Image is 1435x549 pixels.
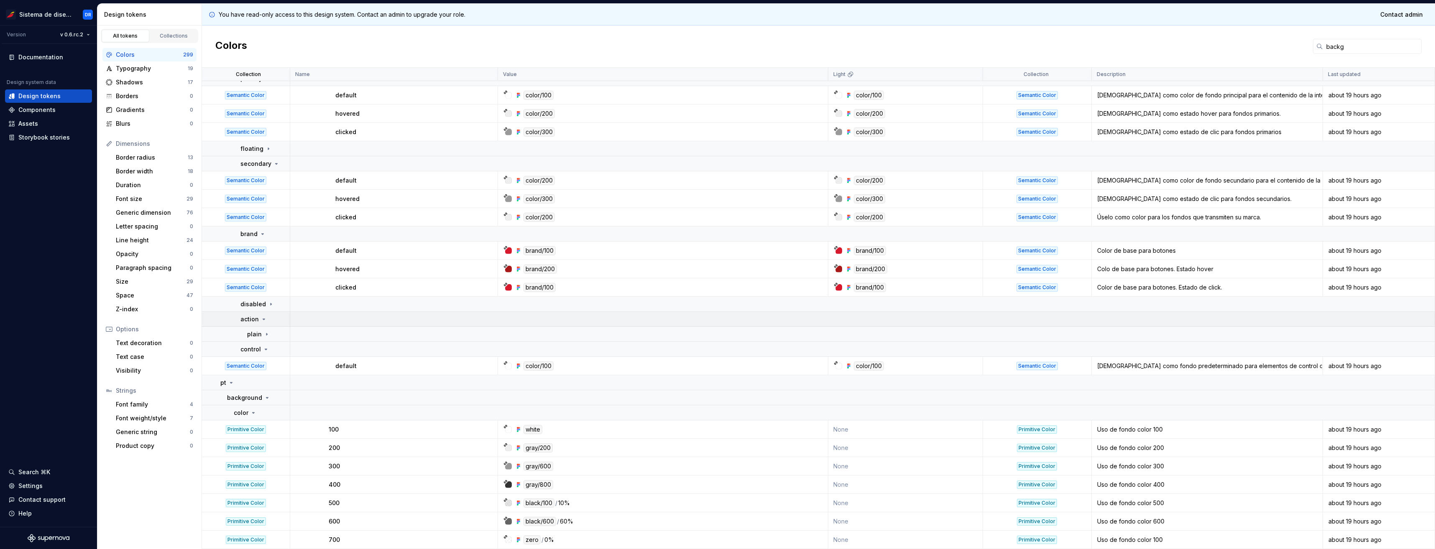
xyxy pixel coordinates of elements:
div: Design tokens [18,92,61,100]
div: about 19 hours ago [1323,213,1434,221]
div: 0 [190,93,193,99]
div: [DEMOGRAPHIC_DATA] como color de fondo secundario para el contenido de la interfaz de usuario. Ús... [1092,176,1322,185]
button: Contact support [5,493,92,506]
div: Úselo como color para los fondos que transmiten su marca. [1092,213,1322,221]
p: default [335,91,357,99]
a: Generic string0 [112,425,197,439]
div: 0 [190,107,193,113]
a: Settings [5,479,92,493]
div: Shadows [116,78,188,86]
p: brand [240,230,258,238]
div: 0 [190,429,193,435]
div: / [541,535,544,544]
a: Generic dimension76 [112,206,197,219]
h2: Colors [215,39,247,54]
div: Design tokens [104,10,198,19]
div: Version [7,31,26,38]
div: Semantic Color [1016,109,1058,118]
a: Storybook stories [5,131,92,144]
a: Text decoration0 [112,336,197,350]
div: 76 [186,209,193,216]
div: about 19 hours ago [1323,195,1434,203]
div: Semantic Color [225,91,266,99]
div: Semantic Color [1016,283,1058,292]
div: Semantic Color [225,362,266,370]
div: color/200 [854,109,885,118]
div: color/200 [523,213,555,222]
a: Shadows17 [102,76,197,89]
div: 0 [190,442,193,449]
div: 0 [190,353,193,360]
div: Settings [18,482,43,490]
div: Semantic Color [225,265,266,273]
a: Border radius13 [112,151,197,164]
div: [DEMOGRAPHIC_DATA] como color de fondo principal para el contenido de la interfaz de usuario, com... [1092,91,1322,99]
p: control [240,345,261,353]
div: color/300 [523,194,555,203]
div: Documentation [18,53,63,61]
div: about 19 hours ago [1323,91,1434,99]
div: about 19 hours ago [1323,444,1434,452]
div: Uso de fondo color 400 [1092,480,1322,489]
div: color/100 [523,91,554,100]
a: Z-index0 [112,302,197,316]
p: Light [833,71,845,78]
div: Semantic Color [1016,176,1058,185]
div: Contact support [18,496,66,504]
button: Sistema de diseño IberiaDR [2,5,95,23]
div: Primitive Color [1017,499,1057,507]
div: 29 [186,278,193,285]
div: Semantic Color [1016,362,1058,370]
div: Strings [116,386,193,395]
div: Semantic Color [225,283,266,292]
p: 200 [329,444,340,452]
img: 55604660-494d-44a9-beb2-692398e9940a.png [6,10,16,20]
div: Semantic Color [1016,265,1058,273]
div: color/100 [854,91,884,100]
td: None [828,531,983,549]
div: about 19 hours ago [1323,536,1434,544]
div: Primitive Color [226,480,266,489]
div: Help [18,509,32,518]
div: Text case [116,353,190,361]
div: / [557,517,559,526]
a: Opacity0 [112,247,197,261]
a: Border width18 [112,165,197,178]
div: color/200 [523,109,555,118]
p: disabled [240,300,266,308]
a: Size29 [112,275,197,288]
p: hovered [335,109,360,118]
p: hovered [335,195,360,203]
div: 0 [190,306,193,313]
div: 7 [190,415,193,422]
div: Semantic Color [1016,195,1058,203]
td: None [828,457,983,475]
div: 0 [190,223,193,230]
p: background [227,394,262,402]
div: color/200 [854,213,885,222]
div: Opacity [116,250,190,258]
div: / [555,498,557,508]
svg: Supernova Logo [28,534,69,542]
div: Font size [116,195,186,203]
div: Components [18,106,56,114]
td: None [828,439,983,457]
div: brand/100 [854,246,886,255]
div: Font weight/style [116,414,190,422]
div: Line height [116,236,186,244]
div: 24 [186,237,193,244]
a: Typography19 [102,62,197,75]
div: Semantic Color [1016,128,1058,136]
div: color/100 [854,361,884,371]
a: Visibility0 [112,364,197,377]
div: Uso de fondo color 200 [1092,444,1322,452]
p: Value [503,71,517,78]
div: color/300 [854,127,885,137]
p: clicked [335,128,356,136]
div: Collections [153,33,195,39]
td: None [828,512,983,531]
div: Duration [116,181,190,189]
p: color [234,409,248,417]
div: about 19 hours ago [1323,517,1434,526]
div: 60% [560,517,573,526]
